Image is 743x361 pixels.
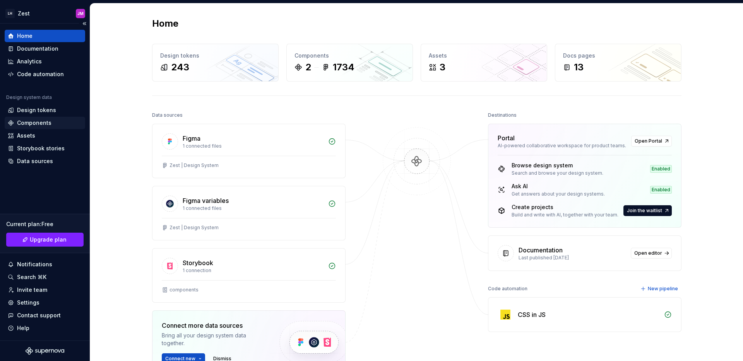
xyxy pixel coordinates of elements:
[512,162,603,169] div: Browse design system
[305,61,311,73] div: 2
[17,286,47,294] div: Invite team
[26,347,64,355] svg: Supernova Logo
[79,18,90,29] button: Collapse sidebar
[518,310,546,319] div: CSS in JS
[286,44,413,82] a: Components21734
[294,52,405,60] div: Components
[5,142,85,155] a: Storybook stories
[512,191,605,197] div: Get answers about your design systems.
[17,312,61,319] div: Contact support
[160,52,270,60] div: Design tokens
[5,68,85,80] a: Code automation
[5,155,85,167] a: Data sources
[631,136,672,146] a: Open Portal
[519,245,563,255] div: Documentation
[5,129,85,142] a: Assets
[333,61,354,73] div: 1734
[17,58,42,65] div: Analytics
[152,124,346,178] a: Figma1 connected filesZest | Design System
[498,143,627,149] div: AI-powered collaborative workspace for product teams.
[17,273,46,281] div: Search ⌘K
[183,134,200,143] div: Figma
[5,271,85,283] button: Search ⌘K
[17,299,39,307] div: Settings
[563,52,673,60] div: Docs pages
[648,286,678,292] span: New pipeline
[5,322,85,334] button: Help
[17,145,65,152] div: Storybook stories
[650,186,672,194] div: Enabled
[574,61,584,73] div: 13
[512,212,618,218] div: Build and write with AI, together with your team.
[17,324,29,332] div: Help
[183,258,213,267] div: Storybook
[429,52,539,60] div: Assets
[169,225,219,231] div: Zest | Design System
[5,309,85,322] button: Contact support
[488,283,527,294] div: Code automation
[5,9,15,18] div: LH
[183,205,324,211] div: 1 connected files
[18,10,30,17] div: Zest
[634,250,662,256] span: Open editor
[6,94,52,100] div: Design system data
[152,110,183,121] div: Data sources
[512,182,605,190] div: Ask AI
[498,133,515,143] div: Portal
[512,203,618,211] div: Create projects
[17,119,51,127] div: Components
[169,162,219,169] div: Zest | Design System
[519,255,626,261] div: Last published [DATE]
[555,44,681,82] a: Docs pages13
[17,106,56,114] div: Design tokens
[631,248,672,259] a: Open editor
[77,10,84,17] div: JM
[162,332,266,347] div: Bring all your design system data together.
[17,32,33,40] div: Home
[5,30,85,42] a: Home
[17,261,52,268] div: Notifications
[171,61,189,73] div: 243
[5,258,85,271] button: Notifications
[623,205,672,216] button: Join the waitlist
[5,117,85,129] a: Components
[6,233,84,247] button: Upgrade plan
[152,17,178,30] h2: Home
[5,55,85,68] a: Analytics
[30,236,67,244] span: Upgrade plan
[512,170,603,176] div: Search and browse your design system.
[152,186,346,240] a: Figma variables1 connected filesZest | Design System
[169,287,199,293] div: components
[488,110,517,121] div: Destinations
[17,132,35,140] div: Assets
[162,321,266,330] div: Connect more data sources
[5,104,85,116] a: Design tokens
[5,296,85,309] a: Settings
[421,44,547,82] a: Assets3
[17,45,58,53] div: Documentation
[152,248,346,303] a: Storybook1 connectioncomponents
[635,138,662,144] span: Open Portal
[183,143,324,149] div: 1 connected files
[152,44,279,82] a: Design tokens243
[650,165,672,173] div: Enabled
[183,196,229,205] div: Figma variables
[17,157,53,165] div: Data sources
[183,267,324,274] div: 1 connection
[627,208,662,214] span: Join the waitlist
[440,61,445,73] div: 3
[5,284,85,296] a: Invite team
[2,5,88,22] button: LHZestJM
[638,283,681,294] button: New pipeline
[5,43,85,55] a: Documentation
[17,70,64,78] div: Code automation
[6,220,84,228] div: Current plan : Free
